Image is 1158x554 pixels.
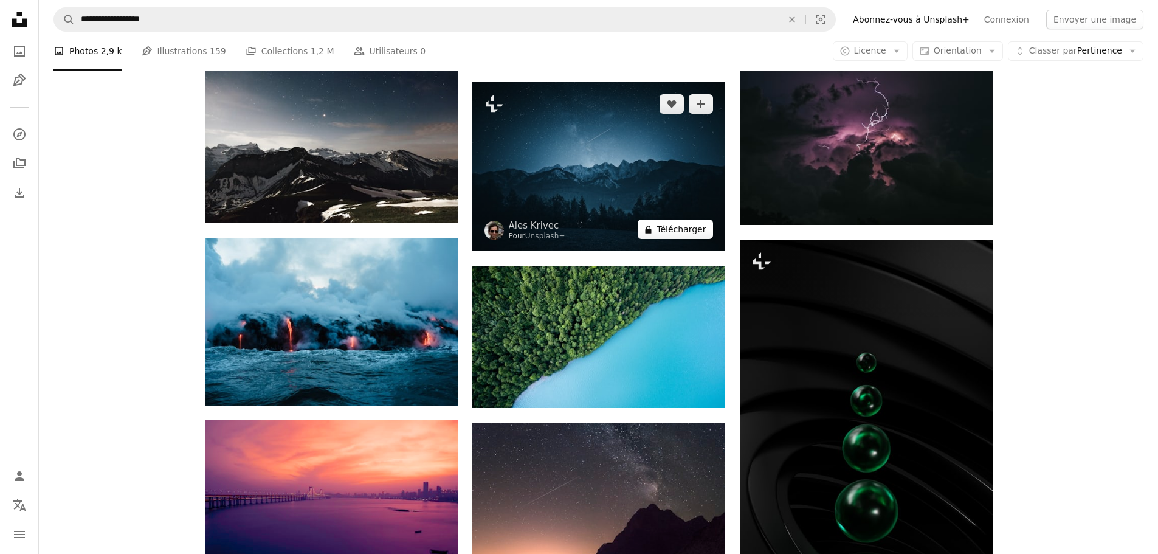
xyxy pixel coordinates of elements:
[7,68,32,92] a: Illustrations
[205,133,458,144] a: photographie de paysage de montagne noir et blanc
[205,316,458,327] a: lave dégoulinant dans l’océan
[846,10,977,29] a: Abonnez-vous à Unsplash+
[977,10,1036,29] a: Connexion
[472,82,725,251] img: Un ciel nocturne avec des étoiles et une chaîne de montagnes en arrière-plan
[311,44,334,58] span: 1,2 M
[472,508,725,519] a: silhouette de montagne à côté du plan d’eau la nuit
[638,220,712,239] button: Télécharger
[854,46,886,55] span: Licence
[740,135,993,146] a: Photographie d’orage
[210,44,226,58] span: 159
[142,32,226,71] a: Illustrations 159
[912,41,1003,61] button: Orientation
[7,39,32,63] a: Photos
[833,41,908,61] button: Licence
[484,221,504,240] img: Accéder au profil de Ales Krivec
[205,499,458,510] a: Pont gris au-dessus du plan d’eau pendant la photographie de l’heure dorée
[472,161,725,172] a: Un ciel nocturne avec des étoiles et une chaîne de montagnes en arrière-plan
[689,94,713,114] button: Ajouter à la collection
[7,122,32,147] a: Explorer
[660,94,684,114] button: J’aime
[246,32,334,71] a: Collections 1,2 M
[1046,10,1143,29] button: Envoyer une image
[7,151,32,176] a: Collections
[354,32,426,71] a: Utilisateurs 0
[54,8,75,31] button: Rechercher sur Unsplash
[806,8,835,31] button: Recherche de visuels
[525,232,565,240] a: Unsplash+
[420,44,426,58] span: 0
[779,8,805,31] button: Effacer
[740,57,993,225] img: Photographie d’orage
[509,220,565,232] a: Ales Krivec
[7,522,32,547] button: Menu
[1008,41,1143,61] button: Classer parPertinence
[7,181,32,205] a: Historique de téléchargement
[472,331,725,342] a: bird's eye view photography of trees and body of water
[740,459,993,470] a: une image d’un objet vert au milieu d’un fond noir
[1029,46,1077,55] span: Classer par
[7,7,32,34] a: Accueil — Unsplash
[472,266,725,408] img: bird's eye view photography of trees and body of water
[205,55,458,223] img: photographie de paysage de montagne noir et blanc
[1029,45,1122,57] span: Pertinence
[934,46,982,55] span: Orientation
[53,7,836,32] form: Rechercher des visuels sur tout le site
[7,464,32,488] a: Connexion / S’inscrire
[7,493,32,518] button: Langue
[509,232,565,241] div: Pour
[205,238,458,405] img: lave dégoulinant dans l’océan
